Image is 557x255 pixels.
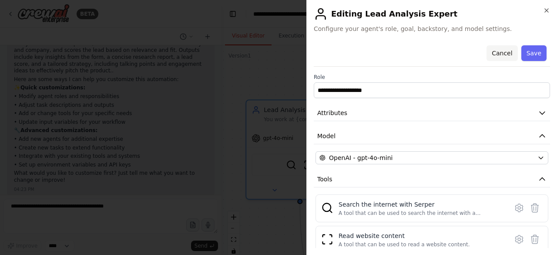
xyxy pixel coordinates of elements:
[314,7,550,21] h2: Editing Lead Analysis Expert
[314,105,550,121] button: Attributes
[487,45,517,61] button: Cancel
[317,109,347,117] span: Attributes
[339,200,503,209] div: Search the internet with Serper
[321,202,333,214] img: SerperDevTool
[314,128,550,144] button: Model
[339,241,470,248] div: A tool that can be used to read a website content.
[527,231,543,247] button: Delete tool
[317,132,336,140] span: Model
[511,200,527,216] button: Configure tool
[315,151,548,164] button: OpenAI - gpt-4o-mini
[339,231,470,240] div: Read website content
[321,233,333,245] img: ScrapeWebsiteTool
[511,231,527,247] button: Configure tool
[314,171,550,187] button: Tools
[339,210,503,217] div: A tool that can be used to search the internet with a search_query. Supports different search typ...
[329,153,393,162] span: OpenAI - gpt-4o-mini
[314,24,550,33] span: Configure your agent's role, goal, backstory, and model settings.
[317,175,332,184] span: Tools
[314,74,550,81] label: Role
[521,45,547,61] button: Save
[527,200,543,216] button: Delete tool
